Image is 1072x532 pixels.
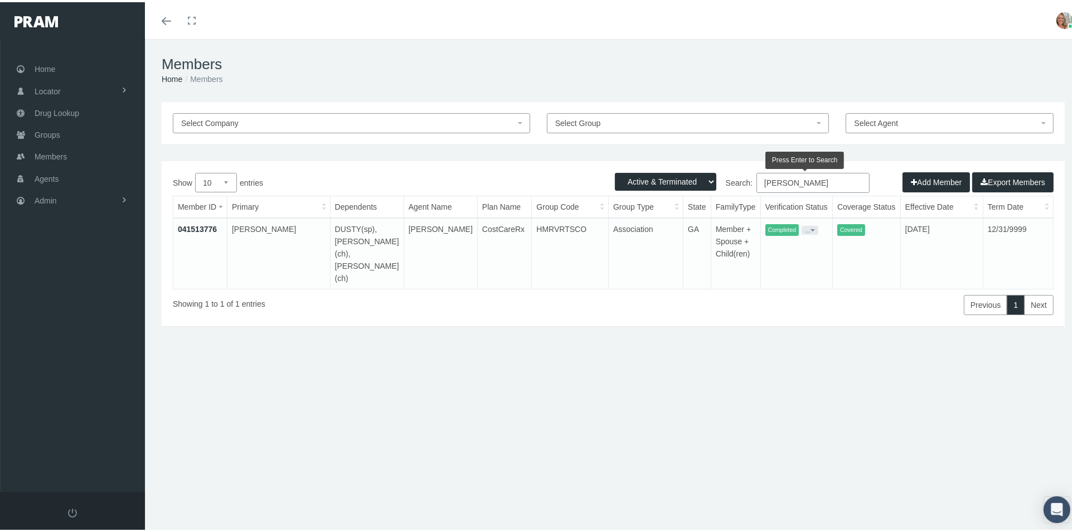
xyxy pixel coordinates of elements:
[854,117,898,125] span: Select Agent
[181,117,239,125] span: Select Company
[330,216,404,287] td: DUSTY(sp), [PERSON_NAME](ch), [PERSON_NAME](ch)
[609,194,683,216] th: Group Type: activate to sort column ascending
[760,194,833,216] th: Verification Status
[683,216,711,287] td: GA
[227,216,331,287] td: [PERSON_NAME]
[802,224,818,233] button: ...
[532,194,609,216] th: Group Code: activate to sort column ascending
[765,149,844,167] div: Press Enter to Search
[404,194,477,216] th: Agent Name
[1007,293,1025,313] a: 1
[833,194,901,216] th: Coverage Status
[330,194,404,216] th: Dependents
[711,216,760,287] td: Member + Spouse + Child(ren)
[711,194,760,216] th: FamilyType
[178,223,217,231] a: 041513776
[35,122,60,143] span: Groups
[173,171,613,190] label: Show entries
[532,216,609,287] td: HMRVRTSCO
[1044,494,1070,521] div: Open Intercom Messenger
[35,188,57,209] span: Admin
[35,166,59,187] span: Agents
[195,171,237,190] select: Showentries
[182,71,222,83] li: Members
[555,117,601,125] span: Select Group
[983,194,1053,216] th: Term Date: activate to sort column ascending
[837,222,865,234] span: Covered
[173,194,227,216] th: Member ID: activate to sort column ascending
[765,222,799,234] span: Completed
[404,216,477,287] td: [PERSON_NAME]
[983,216,1053,287] td: 12/31/9999
[35,56,55,78] span: Home
[964,293,1007,313] a: Previous
[477,194,532,216] th: Plan Name
[613,171,870,191] label: Search:
[162,54,1065,71] h1: Members
[227,194,331,216] th: Primary: activate to sort column ascending
[756,171,870,191] input: Search:
[903,170,970,190] button: Add Member
[477,216,532,287] td: CostCareRx
[162,72,182,81] a: Home
[35,100,79,122] span: Drug Lookup
[1024,293,1054,313] a: Next
[35,144,67,165] span: Members
[609,216,683,287] td: Association
[14,14,58,25] img: PRAM_20_x_78.png
[35,79,61,100] span: Locator
[900,216,983,287] td: [DATE]
[972,170,1054,190] button: Export Members
[900,194,983,216] th: Effective Date: activate to sort column ascending
[683,194,711,216] th: State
